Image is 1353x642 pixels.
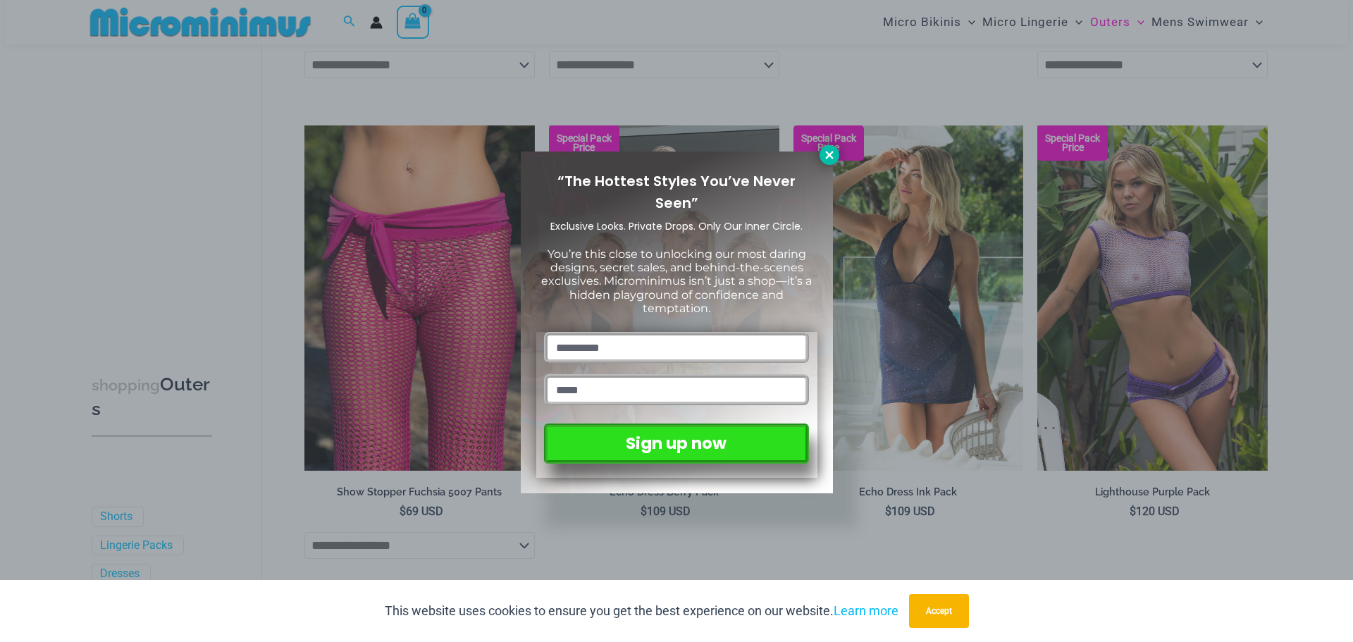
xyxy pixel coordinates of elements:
[557,171,796,213] span: “The Hottest Styles You’ve Never Seen”
[385,600,898,622] p: This website uses cookies to ensure you get the best experience on our website.
[820,145,839,165] button: Close
[909,594,969,628] button: Accept
[550,219,803,233] span: Exclusive Looks. Private Drops. Only Our Inner Circle.
[544,424,808,464] button: Sign up now
[834,603,898,618] a: Learn more
[541,247,812,315] span: You’re this close to unlocking our most daring designs, secret sales, and behind-the-scenes exclu...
